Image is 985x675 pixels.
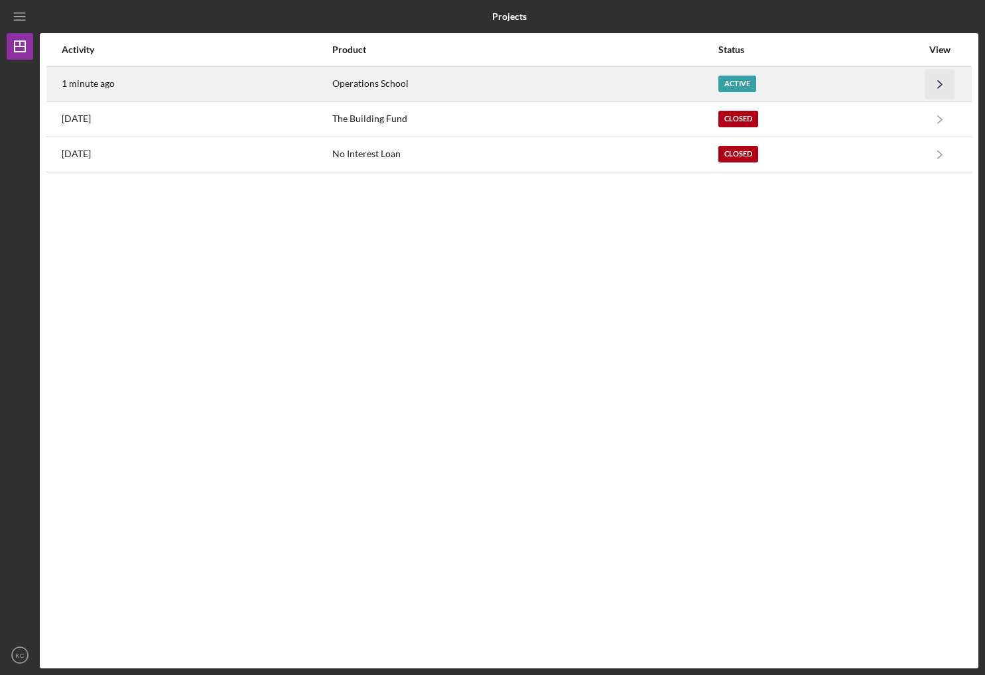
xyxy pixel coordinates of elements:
[62,149,91,159] time: 2025-01-30 22:21
[7,642,33,668] button: KC
[923,44,956,55] div: View
[718,44,922,55] div: Status
[332,138,717,171] div: No Interest Loan
[332,103,717,136] div: The Building Fund
[15,652,24,659] text: KC
[62,113,91,124] time: 2025-08-01 02:42
[62,78,115,89] time: 2025-10-11 18:14
[718,146,758,162] div: Closed
[718,111,758,127] div: Closed
[62,44,331,55] div: Activity
[718,76,756,92] div: Active
[492,11,527,22] b: Projects
[332,44,717,55] div: Product
[332,68,717,101] div: Operations School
